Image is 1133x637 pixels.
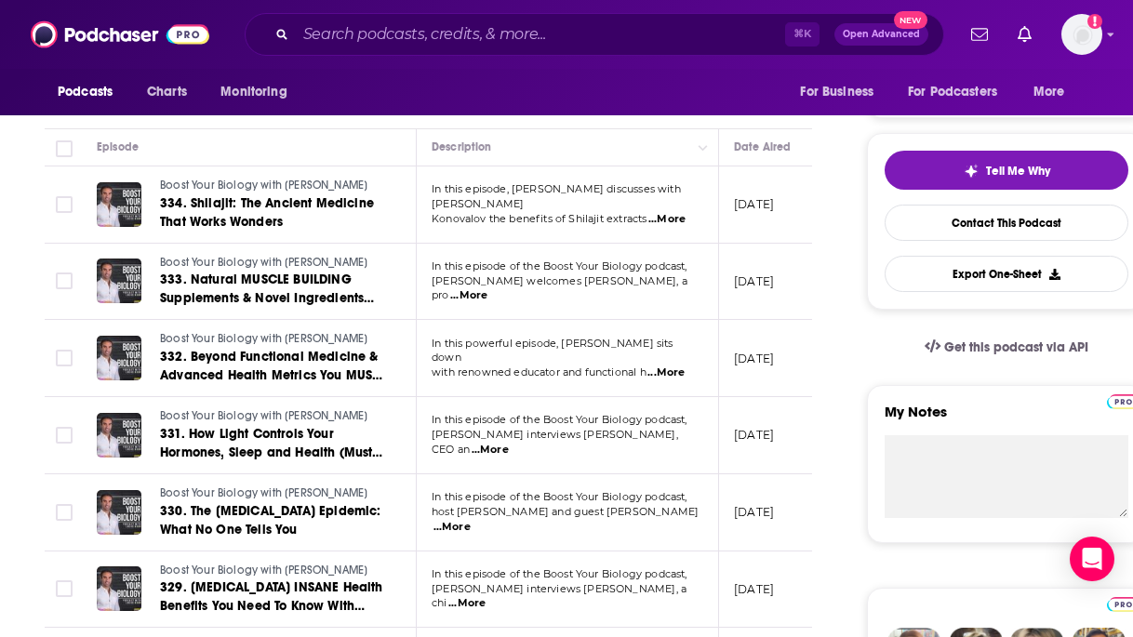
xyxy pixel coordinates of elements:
div: Date Aired [734,136,791,158]
a: 332. Beyond Functional Medicine & Advanced Health Metrics You MUST Know! [160,348,383,385]
span: Charts [147,79,187,105]
div: Episode [97,136,139,158]
span: [PERSON_NAME] interviews [PERSON_NAME], CEO an [432,428,678,456]
img: User Profile [1061,14,1102,55]
span: Toggle select row [56,196,73,213]
div: Description [432,136,491,158]
span: ...More [450,288,487,303]
a: Boost Your Biology with [PERSON_NAME] [160,408,383,425]
span: ...More [647,365,685,380]
a: Boost Your Biology with [PERSON_NAME] [160,255,383,272]
span: Boost Your Biology with [PERSON_NAME] [160,256,367,269]
span: host [PERSON_NAME] and guest [PERSON_NAME] [432,505,699,518]
img: tell me why sparkle [964,164,979,179]
span: ...More [448,596,486,611]
a: Charts [135,74,198,110]
span: with renowned educator and functional h [432,365,646,378]
span: In this episode, [PERSON_NAME] discusses with [PERSON_NAME] [432,182,681,210]
span: 330. The [MEDICAL_DATA] Epidemic: What No One Tells You [160,503,381,537]
label: My Notes [885,403,1128,435]
button: open menu [787,74,897,110]
div: Search podcasts, credits, & more... [245,13,944,56]
button: Show profile menu [1061,14,1102,55]
a: 331. How Light Controls Your Hormones, Sleep and Health (Must Know!) [160,425,383,462]
span: Boost Your Biology with [PERSON_NAME] [160,332,367,345]
p: [DATE] [734,504,774,520]
span: Toggle select row [56,504,73,521]
span: 329. [MEDICAL_DATA] INSANE Health Benefits You Need To Know With [PERSON_NAME] [160,579,383,632]
button: Export One-Sheet [885,256,1128,292]
span: For Business [800,79,873,105]
p: [DATE] [734,196,774,212]
a: Show notifications dropdown [1010,19,1039,50]
a: Boost Your Biology with [PERSON_NAME] [160,563,383,579]
span: Toggle select row [56,580,73,597]
svg: Add a profile image [1087,14,1102,29]
button: tell me why sparkleTell Me Why [885,151,1128,190]
span: In this episode of the Boost Your Biology podcast, [432,413,687,426]
button: Open AdvancedNew [834,23,928,46]
span: Podcasts [58,79,113,105]
button: open menu [207,74,311,110]
a: Boost Your Biology with [PERSON_NAME] [160,178,383,194]
span: [PERSON_NAME] welcomes [PERSON_NAME], a pro [432,274,687,302]
a: Show notifications dropdown [964,19,995,50]
span: [PERSON_NAME] interviews [PERSON_NAME], a chi [432,582,686,610]
p: [DATE] [734,273,774,289]
span: Konovalov the benefits of Shilajit extracts [432,212,646,225]
span: ...More [648,212,686,227]
span: In this powerful episode, [PERSON_NAME] sits down [432,337,673,365]
span: 331. How Light Controls Your Hormones, Sleep and Health (Must Know!) [160,426,382,479]
span: Open Advanced [843,30,920,39]
a: 330. The [MEDICAL_DATA] Epidemic: What No One Tells You [160,502,383,539]
span: Get this podcast via API [944,339,1088,355]
span: 333. Natural MUSCLE BUILDING Supplements & Novel Ingredients With The Tourist of Molecules [160,272,374,325]
div: Open Intercom Messenger [1070,537,1114,581]
span: Tell Me Why [986,164,1050,179]
span: ⌘ K [785,22,820,46]
img: Podchaser - Follow, Share and Rate Podcasts [31,17,209,52]
span: Boost Your Biology with [PERSON_NAME] [160,179,367,192]
a: Boost Your Biology with [PERSON_NAME] [160,331,383,348]
input: Search podcasts, credits, & more... [296,20,785,49]
span: ...More [433,520,471,535]
span: Toggle select row [56,350,73,366]
span: Boost Your Biology with [PERSON_NAME] [160,409,367,422]
span: New [894,11,927,29]
span: ...More [472,443,509,458]
span: Boost Your Biology with [PERSON_NAME] [160,564,367,577]
span: 334. Shilajit: The Ancient Medicine That Works Wonders [160,195,374,230]
button: open menu [896,74,1024,110]
button: open menu [45,74,137,110]
span: Monitoring [220,79,287,105]
span: In this episode of the Boost Your Biology podcast, [432,490,687,503]
span: Boost Your Biology with [PERSON_NAME] [160,486,367,499]
a: 334. Shilajit: The Ancient Medicine That Works Wonders [160,194,383,232]
span: In this episode of the Boost Your Biology podcast, [432,259,687,272]
a: Contact This Podcast [885,205,1128,241]
span: 332. Beyond Functional Medicine & Advanced Health Metrics You MUST Know! [160,349,382,402]
span: Logged in as autumncomm [1061,14,1102,55]
p: [DATE] [734,351,774,366]
a: Get this podcast via API [910,325,1103,370]
a: Boost Your Biology with [PERSON_NAME] [160,485,383,502]
p: [DATE] [734,581,774,597]
span: More [1033,79,1065,105]
a: 329. [MEDICAL_DATA] INSANE Health Benefits You Need To Know With [PERSON_NAME] [160,578,383,616]
span: For Podcasters [908,79,997,105]
a: 333. Natural MUSCLE BUILDING Supplements & Novel Ingredients With The Tourist of Molecules [160,271,383,308]
span: Toggle select row [56,427,73,444]
span: Toggle select row [56,272,73,289]
button: open menu [1020,74,1088,110]
button: Column Actions [692,137,714,159]
span: In this episode of the Boost Your Biology podcast, [432,567,687,580]
p: [DATE] [734,427,774,443]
